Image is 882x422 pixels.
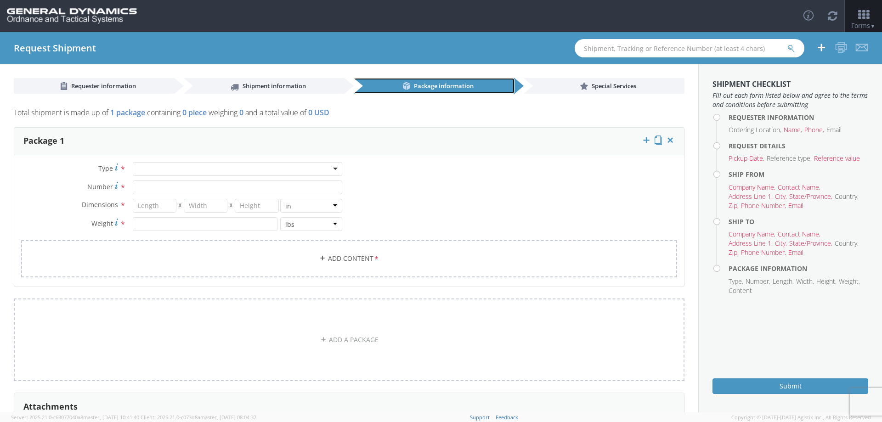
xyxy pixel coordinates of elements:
input: Length [133,199,176,213]
a: Package information [354,78,514,94]
span: Shipment information [243,82,306,90]
h4: Ship From [729,171,868,178]
span: Client: 2025.21.0-c073d8a [141,414,256,421]
li: Name [784,125,802,135]
li: State/Province [789,192,832,201]
li: Reference value [814,154,860,163]
a: Add Content [21,240,677,277]
h4: Request Shipment [14,43,96,53]
li: Company Name [729,183,775,192]
span: master, [DATE] 08:04:37 [200,414,256,421]
li: Contact Name [778,230,820,239]
input: Height [235,199,278,213]
li: Country [835,192,859,201]
a: Requester information [14,78,175,94]
h4: Request Details [729,142,868,149]
li: Length [773,277,794,286]
li: Phone [804,125,824,135]
h4: Requester Information [729,114,868,121]
li: Email [788,248,803,257]
span: ▼ [870,22,876,30]
span: master, [DATE] 10:41:40 [83,414,139,421]
h3: Package 1 [23,136,64,146]
span: Special Services [592,82,636,90]
li: Reference type [767,154,812,163]
li: Height [816,277,837,286]
li: State/Province [789,239,832,248]
span: Copyright © [DATE]-[DATE] Agistix Inc., All Rights Reserved [731,414,871,421]
li: Pickup Date [729,154,764,163]
li: Contact Name [778,183,820,192]
a: ADD A PACKAGE [14,298,684,381]
li: Weight [839,277,860,286]
li: Address Line 1 [729,239,773,248]
li: Email [788,201,803,210]
li: Phone Number [741,201,786,210]
li: Address Line 1 [729,192,773,201]
li: Country [835,239,859,248]
span: Fill out each form listed below and agree to the terms and conditions before submitting [712,91,868,109]
span: Forms [851,21,876,30]
span: Package information [414,82,474,90]
li: Company Name [729,230,775,239]
span: Weight [91,219,113,228]
li: Ordering Location [729,125,781,135]
button: Submit [712,378,868,394]
span: 0 piece [182,107,207,118]
h4: Ship To [729,218,868,225]
img: gd-ots-0c3321f2eb4c994f95cb.png [7,8,137,24]
input: Width [184,199,227,213]
span: X [176,199,184,213]
span: 0 [239,107,243,118]
li: Zip [729,201,739,210]
a: Shipment information [184,78,345,94]
li: Email [826,125,842,135]
h3: Shipment Checklist [712,80,868,89]
span: Number [87,182,113,191]
span: Server: 2025.21.0-c63077040a8 [11,414,139,421]
a: Feedback [496,414,518,421]
h4: Package Information [729,265,868,272]
h3: Attachments [23,402,78,411]
span: Dimensions [82,200,118,209]
span: X [227,199,235,213]
span: Requester information [71,82,136,90]
input: Shipment, Tracking or Reference Number (at least 4 chars) [575,39,804,57]
span: 1 package [110,107,145,118]
li: Type [729,277,743,286]
li: Phone Number [741,248,786,257]
li: City [775,192,787,201]
li: Content [729,286,752,295]
li: Width [796,277,814,286]
li: City [775,239,787,248]
span: 0 USD [308,107,329,118]
p: Total shipment is made up of containing weighing and a total value of [14,107,684,123]
li: Zip [729,248,739,257]
span: Type [98,164,113,173]
a: Support [470,414,490,421]
li: Number [746,277,770,286]
a: Special Services [524,78,684,94]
